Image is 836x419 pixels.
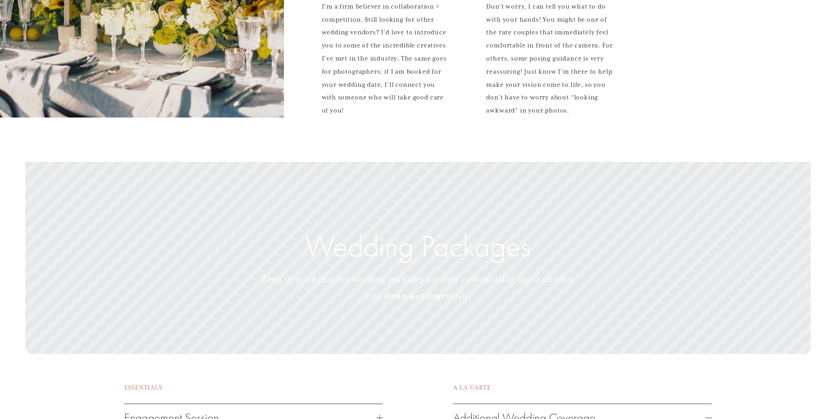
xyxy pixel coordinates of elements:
span: Keep in mind that my wedding packages are fully customizable based on what your entails. [262,274,576,301]
span: ESSENTIALS [124,384,163,391]
span: A LA CARTE [453,384,491,391]
p: I’m a firm believer in collaboration > competition. Still looking for other wedding vendors? I’d ... [322,0,449,118]
span: Wedding Packages [305,229,530,264]
p: Don’t worry, I can tell you what to do with your hands! You might be one of the rare couples that... [486,0,613,118]
em: dream wedding [384,291,442,301]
